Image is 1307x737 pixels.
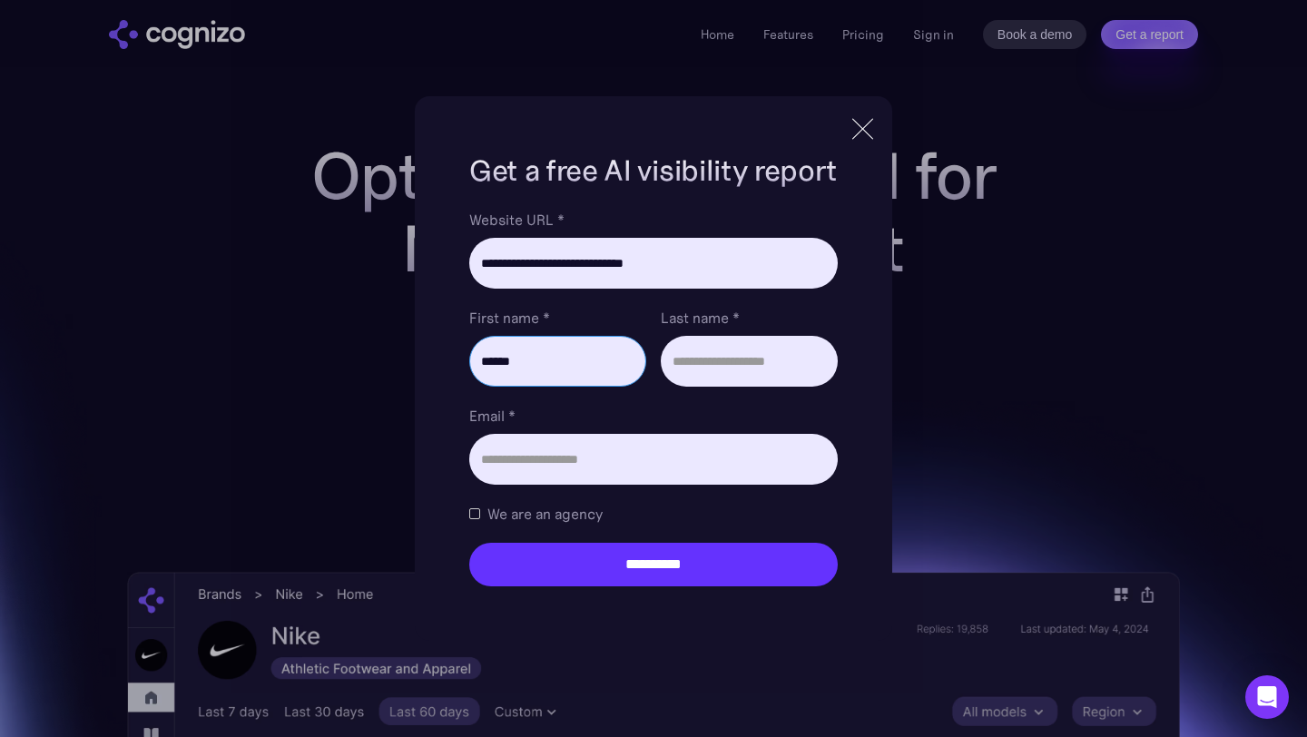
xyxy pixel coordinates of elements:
label: Last name * [661,307,838,329]
h1: Get a free AI visibility report [469,151,838,191]
label: Website URL * [469,209,838,231]
div: Open Intercom Messenger [1245,675,1289,719]
label: Email * [469,405,838,427]
label: First name * [469,307,646,329]
form: Brand Report Form [469,209,838,586]
span: We are an agency [487,503,603,525]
